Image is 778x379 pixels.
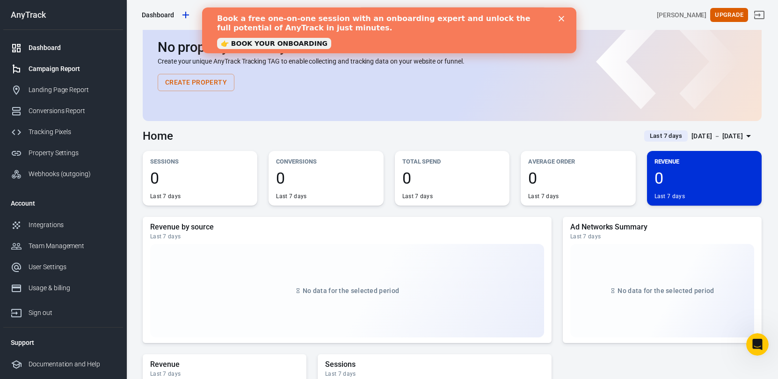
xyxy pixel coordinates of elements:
h5: Ad Networks Summary [570,222,754,232]
a: Dashboard [3,37,123,58]
h2: No property created yet. [158,40,747,55]
h3: Home [143,129,173,143]
div: Last 7 days [570,233,754,240]
button: Create Property [158,74,234,91]
p: Sessions [150,157,250,166]
a: Sign out [748,4,771,26]
a: Property Settings [3,143,123,164]
button: Upgrade [710,8,748,22]
div: Sign out [29,308,116,318]
span: 0 [654,170,754,186]
div: Conversions Report [29,106,116,116]
div: Documentation and Help [29,359,116,369]
a: Landing Page Report [3,79,123,100]
a: Usage & billing [3,278,123,299]
div: [DATE] － [DATE] [691,130,743,142]
a: Campaign Report [3,58,123,79]
iframe: Intercom live chat banner [202,7,576,53]
div: Team Management [29,241,116,251]
div: Campaign Report [29,64,116,74]
span: No data for the selected period [303,287,399,294]
a: Sign out [3,299,123,323]
button: Last 7 days[DATE] － [DATE] [637,129,762,144]
span: 0 [276,170,376,186]
a: User Settings [3,257,123,278]
p: Create your unique AnyTrack Tracking TAG to enable collecting and tracking data on your website o... [158,57,747,66]
div: Dashboard [29,43,116,53]
div: Account id: yG89USzr [657,10,706,20]
h5: Sessions [325,360,544,369]
span: Last 7 days [646,131,686,141]
span: 0 [402,170,502,186]
div: Webhooks (outgoing) [29,169,116,179]
a: Webhooks (outgoing) [3,164,123,185]
div: Last 7 days [654,193,685,200]
div: Tracking Pixels [29,127,116,137]
div: AnyTrack [3,11,123,19]
p: Total Spend [402,157,502,166]
p: Revenue [654,157,754,166]
iframe: Intercom live chat [746,333,769,356]
span: 0 [528,170,628,186]
a: Conversions Report [3,100,123,122]
h5: Revenue [150,360,299,369]
a: Create new property [178,7,194,23]
p: Average Order [528,157,628,166]
li: Support [3,331,123,354]
p: Conversions [276,157,376,166]
li: Account [3,192,123,215]
div: Close [356,8,366,14]
div: Landing Page Report [29,85,116,95]
div: Usage & billing [29,283,116,293]
span: 0 [150,170,250,186]
h5: Revenue by source [150,222,544,232]
a: Integrations [3,215,123,236]
div: Dashboard [142,10,174,20]
a: Team Management [3,236,123,257]
span: No data for the selected period [618,287,714,294]
div: Property Settings [29,148,116,158]
div: User Settings [29,262,116,272]
div: Last 7 days [150,370,299,378]
div: Integrations [29,220,116,230]
button: Find anything...⌘ + K [359,7,546,23]
a: Tracking Pixels [3,122,123,143]
div: Last 7 days [325,370,544,378]
div: Last 7 days [150,233,544,240]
